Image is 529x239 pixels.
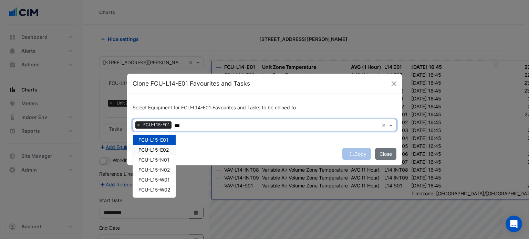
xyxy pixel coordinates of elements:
span: FCU-L15-E01 [142,121,172,128]
h5: Clone FCU-L14-E01 Favourites and Tasks [133,79,250,88]
button: Close [375,148,396,160]
span: FCU-L15-W01 [138,177,170,183]
h6: Select Equipment for FCU-L14-E01 Favourites and Tasks to be cloned to [133,105,396,111]
span: FCU-L15-E01 [138,137,168,143]
div: Open Intercom Messenger [506,216,522,232]
span: FCU-L15-N02 [138,167,170,173]
span: FCU-L15-N01 [138,157,169,163]
span: FCU-L15-W02 [138,187,170,193]
ng-dropdown-panel: Options list [133,132,176,198]
button: Close [389,78,399,89]
span: Clear [382,121,387,129]
span: FCU-L15-E02 [138,147,169,153]
span: × [135,121,142,128]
